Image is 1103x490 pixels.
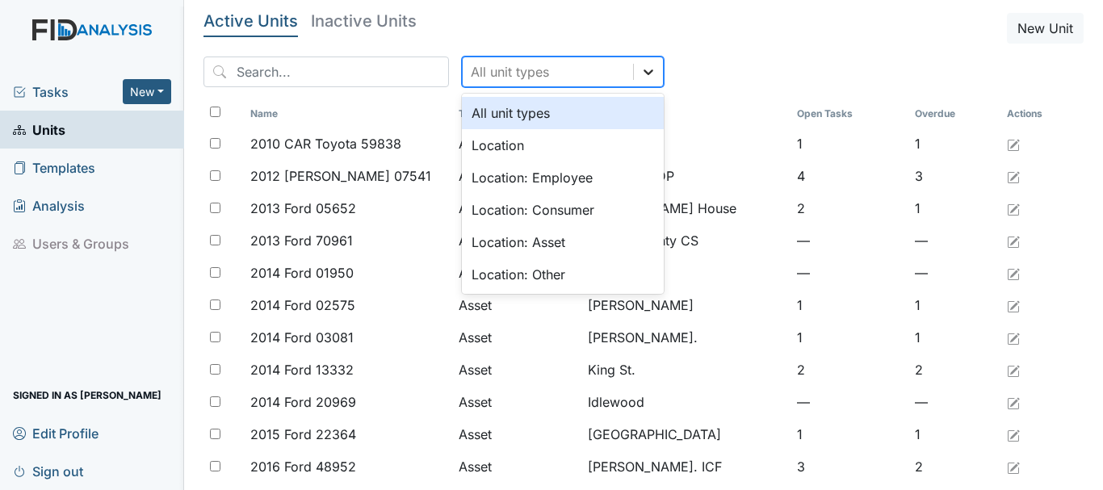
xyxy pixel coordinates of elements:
td: 1 [791,289,908,321]
td: 1 [791,418,908,450]
td: 1 [908,192,1000,224]
button: New Unit [1007,13,1084,44]
td: [PERSON_NAME]. ICF [581,450,790,483]
span: 2013 Ford 05652 [250,199,356,218]
th: Toggle SortBy [244,100,452,128]
a: Edit [1007,166,1020,186]
span: Edit Profile [13,421,99,446]
span: 2013 Ford 70961 [250,231,353,250]
h5: Inactive Units [311,13,417,29]
div: Location: Employee [462,161,664,194]
span: 2014 Ford 13332 [250,360,354,379]
td: — [791,386,908,418]
td: Asset [452,321,581,354]
td: 1 [791,128,908,160]
td: [PERSON_NAME] [581,289,790,321]
td: 4 [791,160,908,192]
span: 2016 Ford 48952 [250,457,356,476]
td: — [908,257,1000,289]
th: Toggle SortBy [581,100,790,128]
td: Asset [452,160,581,192]
td: Asset [452,128,581,160]
td: 1 [791,321,908,354]
td: Walnut St. [581,257,790,289]
td: Goldsboro DP [581,160,790,192]
td: Idlewood [581,386,790,418]
span: Sign out [13,459,83,484]
td: Wilson County CS [581,224,790,257]
td: — [908,386,1000,418]
span: Signed in as [PERSON_NAME] [13,383,161,408]
th: Toggle SortBy [791,100,908,128]
td: 1 [908,128,1000,160]
td: 1 [908,289,1000,321]
a: Edit [1007,425,1020,444]
td: — [791,257,908,289]
div: All unit types [471,62,549,82]
div: Location: Asset [462,226,664,258]
a: Edit [1007,263,1020,283]
td: Asset [452,418,581,450]
td: 1 [908,321,1000,354]
span: 2014 Ford 01950 [250,263,354,283]
span: 2010 CAR Toyota 59838 [250,134,401,153]
td: Asset [452,192,581,224]
div: All unit types [462,97,664,129]
th: Toggle SortBy [908,100,1000,128]
span: 2014 Ford 03081 [250,328,354,347]
td: 2 [791,192,908,224]
span: Analysis [13,193,85,218]
a: Edit [1007,360,1020,379]
button: New [123,79,171,104]
td: [PERSON_NAME]. [581,321,790,354]
span: 2012 [PERSON_NAME] 07541 [250,166,431,186]
td: [PERSON_NAME] House [581,192,790,224]
input: Search... [203,57,449,87]
a: Edit [1007,199,1020,218]
div: Location [462,129,664,161]
td: King St. [581,354,790,386]
td: 2 [791,354,908,386]
td: Asset [452,289,581,321]
span: Units [13,117,65,142]
td: 1 [908,418,1000,450]
td: [GEOGRAPHIC_DATA] [581,418,790,450]
td: 3 [791,450,908,483]
td: Asset [452,354,581,386]
span: 2014 Ford 20969 [250,392,356,412]
td: 2 [908,354,1000,386]
a: Edit [1007,457,1020,476]
a: Edit [1007,392,1020,412]
td: 2 [908,450,1000,483]
a: Edit [1007,134,1020,153]
th: Toggle SortBy [452,100,581,128]
td: Green Tee [581,128,790,160]
span: Templates [13,155,95,180]
h5: Active Units [203,13,298,29]
span: 2015 Ford 22364 [250,425,356,444]
td: Asset [452,450,581,483]
a: Edit [1007,295,1020,315]
td: 3 [908,160,1000,192]
input: Toggle All Rows Selected [210,107,220,117]
a: Edit [1007,328,1020,347]
th: Actions [1000,100,1081,128]
td: Asset [452,257,581,289]
span: 2014 Ford 02575 [250,295,355,315]
td: — [908,224,1000,257]
td: Asset [452,386,581,418]
a: Tasks [13,82,123,102]
a: Edit [1007,231,1020,250]
div: Location: Consumer [462,194,664,226]
td: Asset [452,224,581,257]
td: — [791,224,908,257]
div: Location: Other [462,258,664,291]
